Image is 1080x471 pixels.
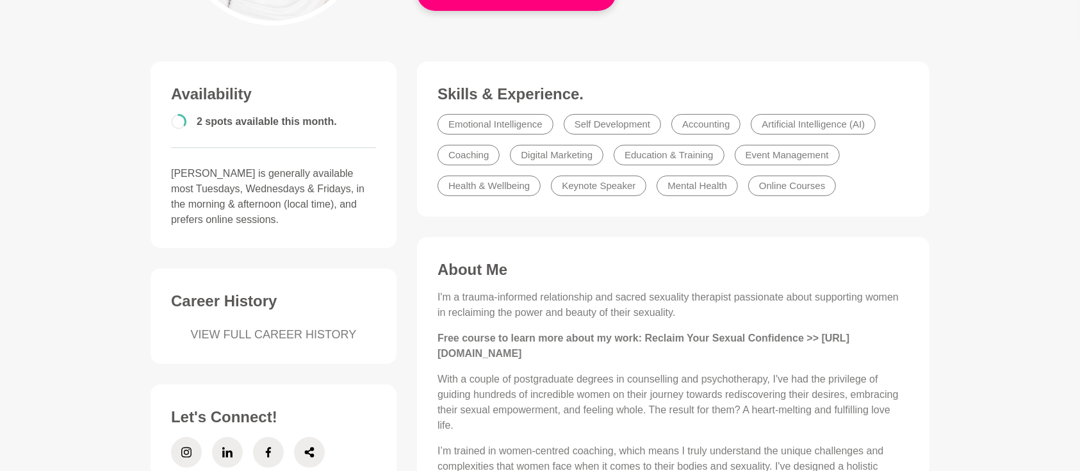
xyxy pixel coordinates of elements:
[212,437,243,468] a: LinkedIn
[171,408,376,427] h3: Let's Connect!
[438,372,909,433] p: With a couple of postgraduate degrees in counselling and psychotherapy, I've had the privilege of...
[253,437,284,468] a: Facebook
[294,437,325,468] a: Share
[438,290,909,320] p: I'm a trauma-informed relationship and sacred sexuality therapist passionate about supporting wom...
[438,85,909,104] h3: Skills & Experience.
[171,437,202,468] a: Instagram
[171,85,376,104] h3: Availability
[171,326,376,343] a: VIEW FULL CAREER HISTORY
[197,116,337,127] span: 2 spots available this month.
[171,292,376,311] h3: Career History
[171,166,376,227] p: [PERSON_NAME] is generally available most Tuesdays, Wednesdays & Fridays, in the morning & aftern...
[438,333,819,343] strong: Free course to learn more about my work: Reclaim Your Sexual Confidence >>
[438,260,909,279] h3: About Me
